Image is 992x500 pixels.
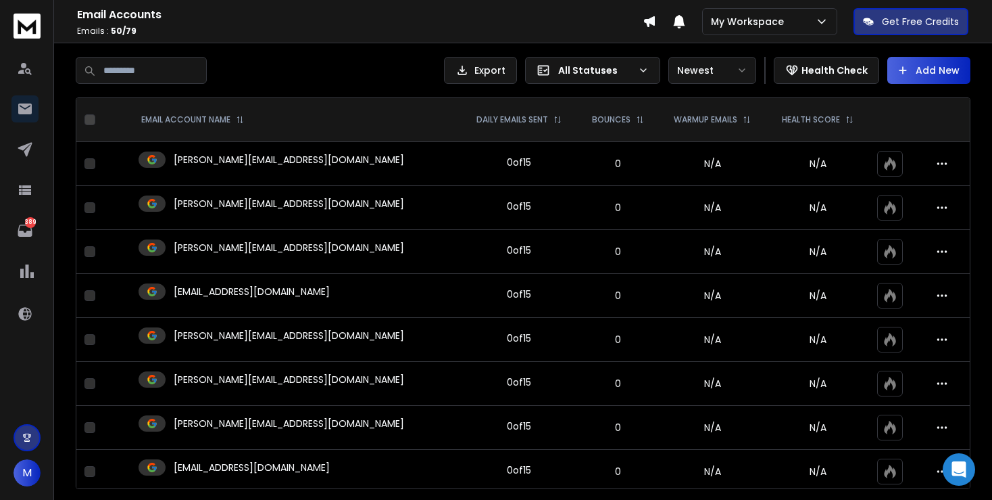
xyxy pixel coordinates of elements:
[774,201,860,214] p: N/A
[658,230,766,274] td: N/A
[658,362,766,406] td: N/A
[77,7,643,23] h1: Email Accounts
[674,114,737,125] p: WARMUP EMAILS
[507,376,531,389] div: 0 of 15
[11,217,39,244] a: 389
[586,421,651,434] p: 0
[174,153,404,166] p: [PERSON_NAME][EMAIL_ADDRESS][DOMAIN_NAME]
[586,157,651,171] p: 0
[774,333,860,346] p: N/A
[774,289,860,302] p: N/A
[586,201,651,214] p: 0
[507,463,531,477] div: 0 of 15
[586,289,651,302] p: 0
[174,285,330,298] p: [EMAIL_ADDRESS][DOMAIN_NAME]
[801,64,868,77] p: Health Check
[711,15,789,28] p: My Workspace
[882,15,959,28] p: Get Free Credits
[141,114,244,125] div: EMAIL ACCOUNT NAME
[887,57,970,84] button: Add New
[658,406,766,450] td: N/A
[658,186,766,230] td: N/A
[14,459,41,486] button: M
[507,200,531,213] div: 0 of 15
[77,26,643,37] p: Emails :
[25,217,36,228] p: 389
[174,461,330,474] p: [EMAIL_ADDRESS][DOMAIN_NAME]
[444,57,517,84] button: Export
[507,288,531,301] div: 0 of 15
[476,114,548,125] p: DAILY EMAILS SENT
[586,377,651,390] p: 0
[507,244,531,257] div: 0 of 15
[658,142,766,186] td: N/A
[586,465,651,478] p: 0
[558,64,633,77] p: All Statuses
[782,114,840,125] p: HEALTH SCORE
[658,318,766,362] td: N/A
[586,245,651,258] p: 0
[668,57,756,84] button: Newest
[774,157,860,171] p: N/A
[111,25,137,37] span: 50 / 79
[853,8,968,35] button: Get Free Credits
[774,465,860,478] p: N/A
[174,329,404,342] p: [PERSON_NAME][EMAIL_ADDRESS][DOMAIN_NAME]
[774,57,879,84] button: Health Check
[174,373,404,386] p: [PERSON_NAME][EMAIL_ADDRESS][DOMAIN_NAME]
[174,197,404,210] p: [PERSON_NAME][EMAIL_ADDRESS][DOMAIN_NAME]
[507,419,531,433] div: 0 of 15
[658,274,766,318] td: N/A
[507,332,531,345] div: 0 of 15
[774,377,860,390] p: N/A
[586,333,651,346] p: 0
[658,450,766,494] td: N/A
[174,241,404,254] p: [PERSON_NAME][EMAIL_ADDRESS][DOMAIN_NAME]
[507,156,531,169] div: 0 of 15
[592,114,630,125] p: BOUNCES
[14,14,41,39] img: logo
[774,245,860,258] p: N/A
[943,453,975,486] div: Open Intercom Messenger
[774,421,860,434] p: N/A
[174,417,404,430] p: [PERSON_NAME][EMAIL_ADDRESS][DOMAIN_NAME]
